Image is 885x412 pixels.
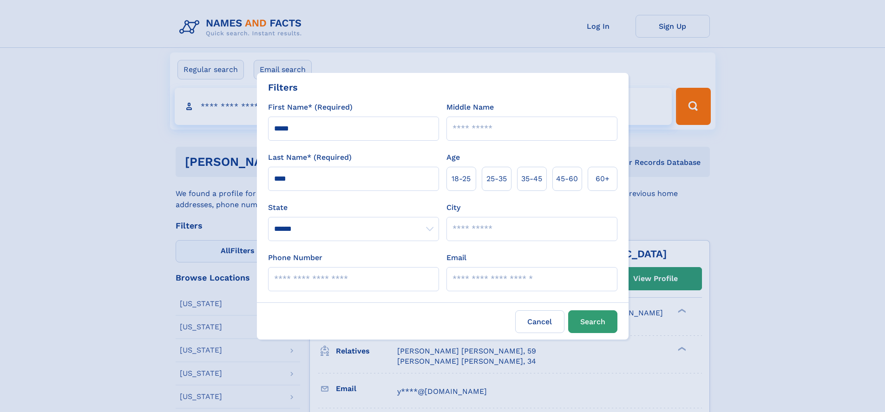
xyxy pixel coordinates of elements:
label: Phone Number [268,252,322,263]
span: 25‑35 [486,173,507,184]
label: State [268,202,439,213]
button: Search [568,310,617,333]
label: First Name* (Required) [268,102,353,113]
div: Filters [268,80,298,94]
span: 45‑60 [556,173,578,184]
label: Cancel [515,310,564,333]
span: 35‑45 [521,173,542,184]
label: Last Name* (Required) [268,152,352,163]
label: Email [446,252,466,263]
span: 18‑25 [452,173,471,184]
span: 60+ [596,173,610,184]
label: City [446,202,460,213]
label: Age [446,152,460,163]
label: Middle Name [446,102,494,113]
